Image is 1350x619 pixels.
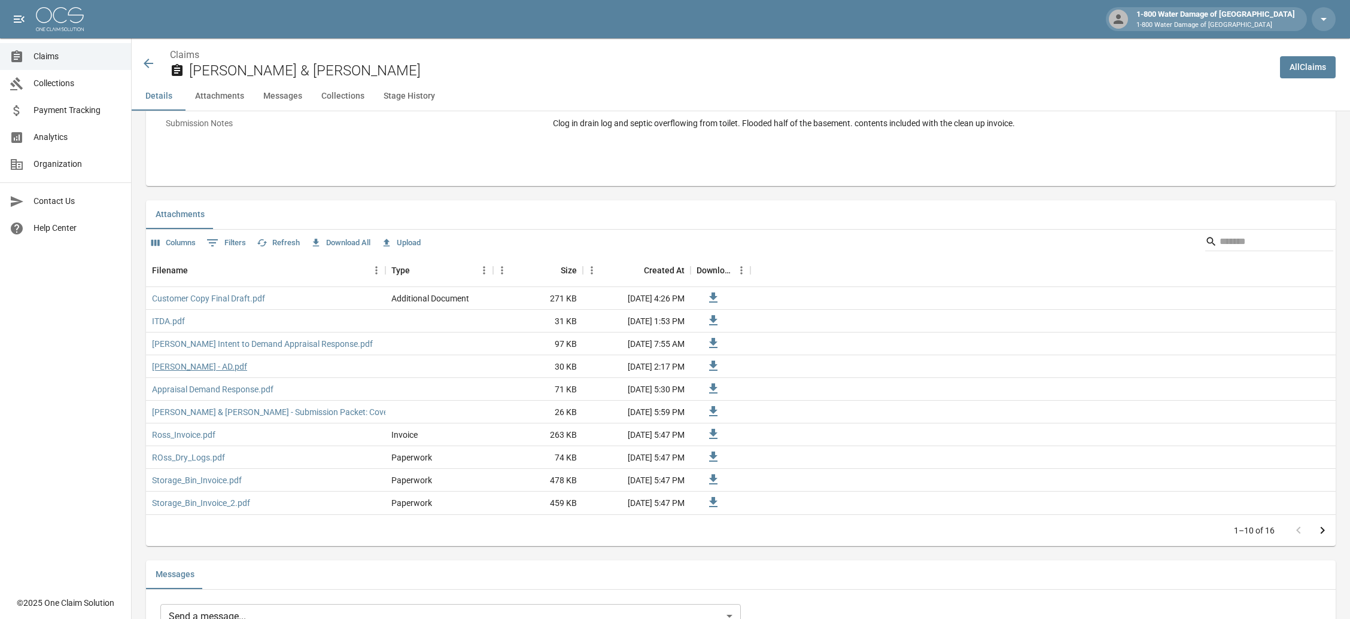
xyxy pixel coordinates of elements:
[254,82,312,111] button: Messages
[732,261,750,279] button: Menu
[160,112,548,135] p: Submission Notes
[148,234,199,252] button: Select columns
[36,7,84,31] img: ocs-logo-white-transparent.png
[152,361,247,373] a: [PERSON_NAME] - AD.pdf
[152,338,373,350] a: [PERSON_NAME] Intent to Demand Appraisal Response.pdf
[203,233,249,252] button: Show filters
[391,474,432,486] div: Paperwork
[146,560,204,589] button: Messages
[475,261,493,279] button: Menu
[1280,56,1336,78] a: AllClaims
[152,383,273,395] a: Appraisal Demand Response.pdf
[583,492,691,514] div: [DATE] 5:47 PM
[374,82,445,111] button: Stage History
[152,452,225,464] a: ROss_Dry_Logs.pdf
[691,254,750,287] div: Download
[34,195,121,208] span: Contact Us
[170,48,1270,62] nav: breadcrumb
[186,82,254,111] button: Attachments
[583,254,691,287] div: Created At
[132,82,1350,111] div: anchor tabs
[146,200,214,229] button: Attachments
[561,254,577,287] div: Size
[493,492,583,514] div: 459 KB
[1205,232,1333,254] div: Search
[152,315,185,327] a: ITDA.pdf
[583,423,691,446] div: [DATE] 5:47 PM
[254,234,303,252] button: Refresh
[583,333,691,355] div: [DATE] 7:55 AM
[583,355,691,378] div: [DATE] 2:17 PM
[553,117,1316,130] div: Clog in drain log and septic overflowing from toilet. Flooded half of the basement. contents incl...
[644,254,685,287] div: Created At
[1132,8,1300,30] div: 1-800 Water Damage of [GEOGRAPHIC_DATA]
[378,234,424,252] button: Upload
[34,131,121,144] span: Analytics
[391,254,410,287] div: Type
[152,497,250,509] a: Storage_Bin_Invoice_2.pdf
[34,50,121,63] span: Claims
[493,378,583,401] div: 71 KB
[34,77,121,90] span: Collections
[493,254,583,287] div: Size
[493,401,583,423] div: 26 KB
[391,452,432,464] div: Paperwork
[146,560,1336,589] div: related-list tabs
[583,310,691,333] div: [DATE] 1:53 PM
[17,597,114,609] div: © 2025 One Claim Solution
[493,469,583,492] div: 478 KB
[391,497,432,509] div: Paperwork
[152,254,188,287] div: Filename
[152,292,265,304] a: Customer Copy Final Draft.pdf
[385,254,493,287] div: Type
[493,287,583,310] div: 271 KB
[493,333,583,355] div: 97 KB
[34,158,121,170] span: Organization
[308,234,373,252] button: Download All
[583,261,601,279] button: Menu
[493,423,583,446] div: 263 KB
[583,378,691,401] div: [DATE] 5:30 PM
[7,7,31,31] button: open drawer
[1234,525,1275,536] p: 1–10 of 16
[391,429,418,441] div: Invoice
[1311,519,1334,542] button: Go to next page
[312,82,374,111] button: Collections
[697,254,732,287] div: Download
[493,446,583,469] div: 74 KB
[367,261,385,279] button: Menu
[583,446,691,469] div: [DATE] 5:47 PM
[152,429,215,441] a: Ross_Invoice.pdf
[1136,20,1295,31] p: 1-800 Water Damage of [GEOGRAPHIC_DATA]
[152,474,242,486] a: Storage_Bin_Invoice.pdf
[34,222,121,234] span: Help Center
[391,292,469,304] div: Additional Document
[146,254,385,287] div: Filename
[493,310,583,333] div: 31 KB
[146,200,1336,229] div: related-list tabs
[170,49,199,60] a: Claims
[152,406,429,418] a: [PERSON_NAME] & [PERSON_NAME] - Submission Packet: Cover Letter.pdf
[583,469,691,492] div: [DATE] 5:47 PM
[493,355,583,378] div: 30 KB
[189,62,1270,80] h2: [PERSON_NAME] & [PERSON_NAME]
[132,82,186,111] button: Details
[493,261,511,279] button: Menu
[583,287,691,310] div: [DATE] 4:26 PM
[34,104,121,117] span: Payment Tracking
[583,401,691,423] div: [DATE] 5:59 PM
